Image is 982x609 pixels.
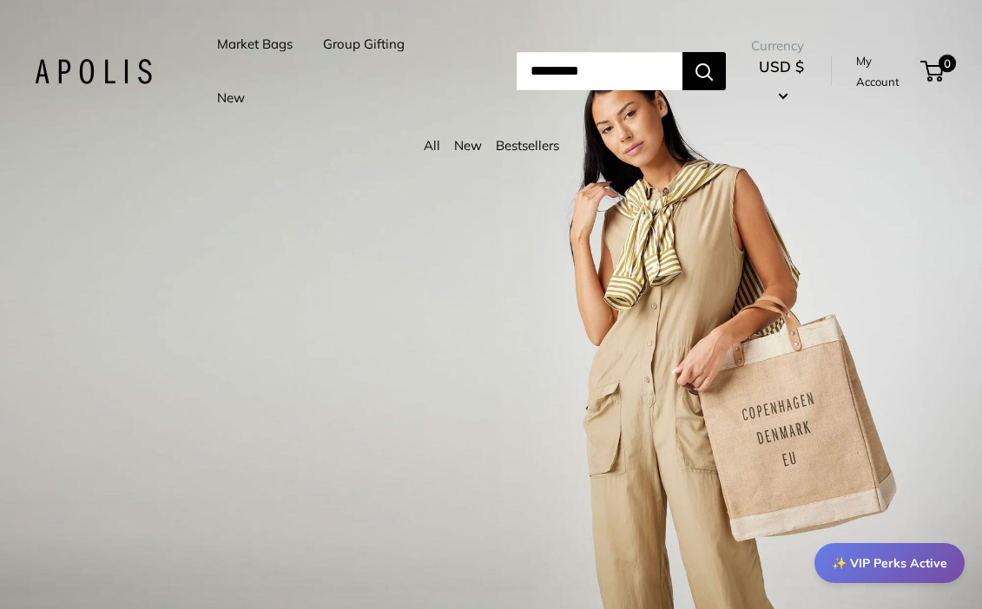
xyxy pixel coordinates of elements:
div: ✨ VIP Perks Active [814,543,965,583]
span: 0 [939,55,956,72]
button: USD $ [751,53,811,108]
span: USD $ [759,57,804,75]
button: Search [682,52,726,90]
a: 0 [922,61,944,82]
a: My Account [856,50,914,93]
a: All [424,137,440,154]
a: Bestsellers [496,137,559,154]
input: Search... [517,52,682,90]
a: New [454,137,482,154]
a: Group Gifting [323,32,405,56]
a: New [217,86,245,110]
span: Currency [751,34,811,58]
a: Market Bags [217,32,293,56]
img: Apolis [35,59,152,84]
